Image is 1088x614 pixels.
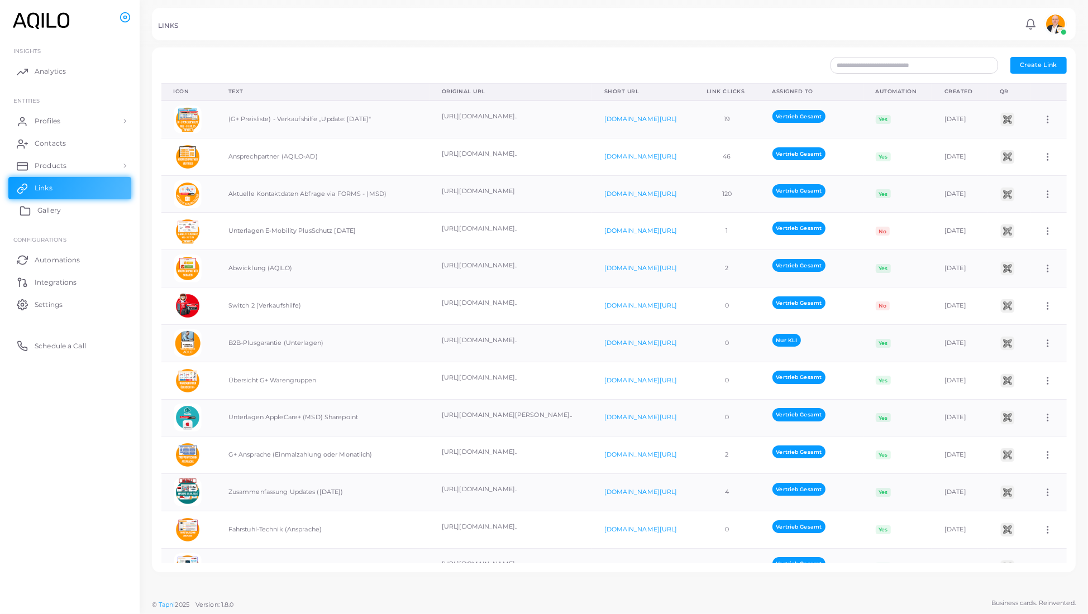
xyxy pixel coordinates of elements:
td: 0 [694,511,760,548]
img: qr2.png [999,484,1016,501]
td: Zusammenfassung Updates ([DATE]) [216,474,430,511]
span: ENTITIES [13,97,40,104]
img: qr2.png [999,223,1016,239]
td: 4 [694,474,760,511]
p: [URL][DOMAIN_NAME].. [442,373,580,382]
a: Gallery [8,199,131,222]
img: OCyLFoWGtRvMS67TapFrV6krLdhYOLGv-1760042465717.png [174,217,202,245]
div: Automation [876,88,920,95]
div: Link Clicks [707,88,748,95]
td: [DATE] [932,511,987,548]
img: QWORUZL8cp7TuJkK42NxttUtU-1731963778385.png [174,329,202,357]
span: Vertrieb Gesamt [772,483,826,496]
img: qr2.png [999,447,1016,463]
span: Yes [876,189,891,198]
td: Übersicht G+ Warengruppen [216,362,430,399]
span: Gallery [37,205,61,215]
span: Create Link [1020,61,1057,69]
td: [DATE] [932,362,987,399]
td: [DATE] [932,138,987,175]
td: (G+ Preisliste) - Verkaufshilfe „Update: [DATE]" [216,100,430,138]
span: Vertrieb Gesamt [772,445,826,458]
img: qr2.png [999,559,1016,575]
span: Links [35,183,53,193]
img: qr2.png [999,335,1016,352]
span: Analytics [35,66,66,76]
a: [DOMAIN_NAME][URL] [604,525,677,533]
span: 2025 [175,600,189,610]
a: [DOMAIN_NAME][URL] [604,152,677,160]
td: [DATE] [932,474,987,511]
td: [DATE] [932,250,987,287]
a: [DOMAIN_NAME][URL] [604,264,677,272]
a: Contacts [8,132,131,155]
span: Configurations [13,236,66,243]
a: Profiles [8,110,131,132]
span: Vertrieb Gesamt [772,110,826,123]
th: Action [1030,83,1067,100]
span: Yes [876,115,891,124]
span: Nur KLI [772,334,801,347]
td: B2B-Plusgarantie (Unterlagen) [216,324,430,362]
span: No [876,301,890,310]
td: Fahrstuhl-Technik (Ansprache) [216,511,430,548]
span: Vertrieb Gesamt [772,408,826,421]
img: WDFAhDBxlmJKqZxcNf9msTIhx-1738792896171.png [174,180,202,208]
span: Yes [876,413,891,422]
span: Integrations [35,277,77,287]
div: Assigned To [772,88,851,95]
span: Yes [876,525,891,534]
td: G+ Ansprache (Einmalzahlung oder Monatlich) [216,436,430,474]
td: 2 [694,436,760,474]
td: 2 [694,250,760,287]
p: [URL][DOMAIN_NAME].. [442,149,580,159]
img: qr2.png [999,521,1016,538]
span: Products [35,161,66,171]
img: qr2.png [999,148,1016,165]
td: 1 [694,213,760,250]
a: [DOMAIN_NAME][URL] [604,115,677,123]
span: Vertrieb Gesamt [772,184,826,197]
div: Created [944,88,975,95]
span: Vertrieb Gesamt [772,296,826,309]
a: Links [8,177,131,199]
a: Schedule a Call [8,334,131,357]
p: [URL][DOMAIN_NAME].. [442,559,580,569]
img: 2qupqRdmUDqTXsjcLLnLY1UoO-1738839234713.png [174,404,202,431]
a: Tapni [159,601,175,608]
td: Rechenbeispiele Mtl. Zahlung G+ [216,548,430,586]
p: [URL][DOMAIN_NAME].. [442,485,580,494]
td: [DATE] [932,436,987,474]
td: Ansprechpartner (AQILO-AD) [216,138,430,175]
a: Analytics [8,60,131,83]
img: DxZ1JtjWTak3hsKKqPctMUzc2gmjbbwa-1756477200812.png [174,105,202,133]
p: [URL][DOMAIN_NAME].. [442,298,580,308]
button: Create Link [1010,57,1067,74]
td: [DATE] [932,548,987,586]
span: Schedule a Call [35,341,86,351]
p: [URL][DOMAIN_NAME].. [442,224,580,233]
img: b6sHpRyVvnGVoPYCNcqiVNhDnxskLgOA-1723552015733.png [174,255,202,282]
img: qr2.png [999,298,1016,314]
a: Products [8,155,131,177]
img: qr2.png [999,186,1016,203]
td: Switch 2 (Verkaufshilfe) [216,287,430,325]
img: logo [10,11,72,31]
td: [DATE] [932,287,987,325]
a: Settings [8,293,131,315]
p: [URL][DOMAIN_NAME].. [442,261,580,270]
a: [DOMAIN_NAME][URL] [604,563,677,570]
a: [DOMAIN_NAME][URL] [604,450,677,458]
a: [DOMAIN_NAME][URL] [604,339,677,347]
span: Version: 1.8.0 [195,601,234,608]
img: FbLXoruusb0LwZLMaPtm2uuD5-1751005308540.png [174,292,202,320]
div: Text [228,88,417,95]
span: Business cards. Reinvented. [991,598,1076,608]
img: avatar [1044,13,1067,35]
a: [DOMAIN_NAME][URL] [604,488,677,496]
img: jg4DG2lxgz8Dwyvizx0235EAEtm0Gvb4-1738560050547.png [174,143,202,171]
span: Vertrieb Gesamt [772,222,826,234]
td: [DATE] [932,175,987,213]
td: [DATE] [932,399,987,436]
